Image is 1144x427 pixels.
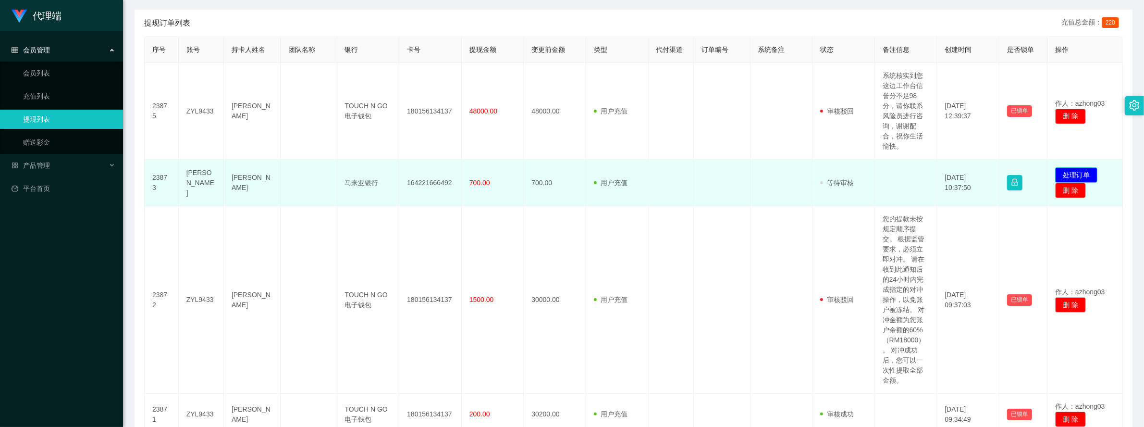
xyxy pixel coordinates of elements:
td: [PERSON_NAME] [224,206,281,394]
span: 1500.00 [469,296,494,303]
td: TOUCH N GO 电子钱包 [337,63,400,160]
button: 删 除 [1055,109,1086,124]
span: 状态 [820,46,834,53]
span: 作人：azhong03 [1055,100,1105,107]
font: 审核成功 [827,410,854,418]
i: 图标： 设置 [1129,100,1140,111]
a: 提现列表 [23,110,115,129]
span: 备注信息 [883,46,910,53]
span: 序号 [152,46,166,53]
span: 订单编号 [701,46,728,53]
td: [PERSON_NAME] [224,160,281,206]
span: 700.00 [469,179,490,187]
span: 200.00 [469,410,490,418]
td: ZYL9433 [179,63,224,160]
button: 删 除 [1055,297,1086,313]
i: 图标： AppStore-O [12,162,18,169]
h1: 代理端 [33,0,62,31]
td: [DATE] 10:37:50 [937,160,999,206]
td: 23875 [145,63,179,160]
span: 类型 [594,46,607,53]
button: 已锁单 [1007,105,1032,117]
td: [PERSON_NAME] [179,160,224,206]
span: 持卡人姓名 [232,46,265,53]
button: 图标： 锁 [1007,175,1022,190]
button: 已锁单 [1007,409,1032,420]
span: 变更前金额 [531,46,565,53]
span: 代付渠道 [656,46,683,53]
td: [DATE] 09:37:03 [937,206,999,394]
td: 23872 [145,206,179,394]
td: [PERSON_NAME] [224,63,281,160]
span: 卡号 [407,46,420,53]
td: 48000.00 [524,63,586,160]
span: 账号 [186,46,200,53]
span: 220 [1102,17,1119,28]
a: 充值列表 [23,87,115,106]
font: 用户充值 [601,179,627,187]
span: 提现订单列表 [144,17,190,29]
td: 23873 [145,160,179,206]
font: 审核驳回 [827,107,854,115]
span: 系统备注 [758,46,785,53]
span: 提现金额 [469,46,496,53]
font: 等待审核 [827,179,854,187]
button: 删 除 [1055,183,1086,198]
span: 是否锁单 [1007,46,1034,53]
font: 用户充值 [601,107,627,115]
button: 处理订单 [1055,167,1097,183]
font: 用户充值 [601,296,627,303]
span: 银行 [345,46,358,53]
a: 赠送彩金 [23,133,115,152]
td: TOUCH N GO 电子钱包 [337,206,400,394]
td: 180156134137 [399,63,462,160]
td: 马来亚银行 [337,160,400,206]
a: 图标： 仪表板平台首页 [12,179,115,198]
font: 用户充值 [601,410,627,418]
td: 164221666492 [399,160,462,206]
td: 系统核实到您这边工作台信誉分不足98分，请你联系风险员进行咨询，谢谢配合，祝你生活愉快。 [875,63,937,160]
td: 您的提款未按规定顺序提交。 根据监管要求，必须立即对冲。 请在收到此通知后的24小时内完成指定的对冲操作，以免账户被冻结。 对冲金额为您账户余额的60%（RM18000）。 对冲成功后，您可以一... [875,206,937,394]
button: 已锁单 [1007,294,1032,306]
span: 作人：azhong03 [1055,288,1105,296]
span: 创建时间 [945,46,972,53]
td: ZYL9433 [179,206,224,394]
a: 代理端 [12,12,62,19]
span: 作人：azhong03 [1055,402,1105,410]
td: 30000.00 [524,206,586,394]
td: 700.00 [524,160,586,206]
button: 删 除 [1055,412,1086,427]
span: 团队名称 [288,46,315,53]
span: 操作 [1055,46,1069,53]
td: 180156134137 [399,206,462,394]
i: 图标： table [12,47,18,53]
img: logo.9652507e.png [12,10,27,23]
font: 审核驳回 [827,296,854,303]
td: [DATE] 12:39:37 [937,63,999,160]
font: 会员管理 [23,46,50,54]
a: 会员列表 [23,63,115,83]
font: 产品管理 [23,162,50,169]
font: 充值总金额： [1061,18,1102,26]
span: 48000.00 [469,107,497,115]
